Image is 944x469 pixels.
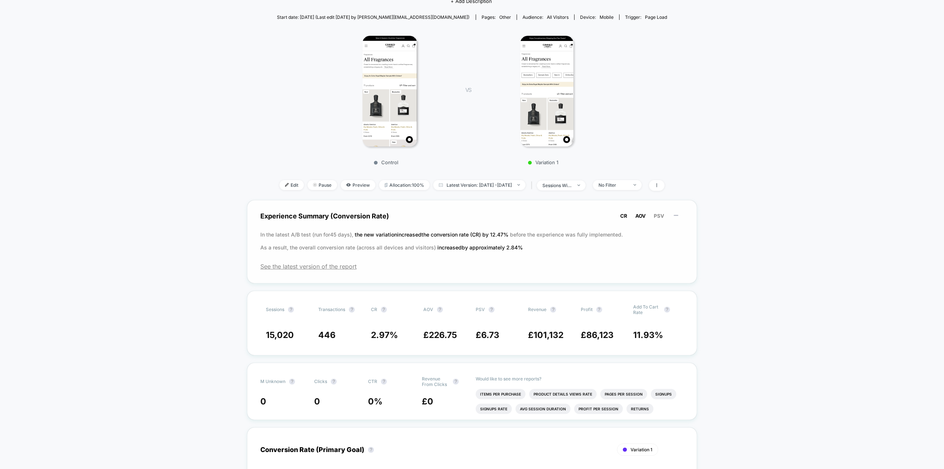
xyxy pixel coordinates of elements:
li: Signups Rate [476,404,512,414]
span: Preview [341,180,375,190]
li: Pages Per Session [600,389,647,399]
span: PSV [476,307,485,312]
p: In the latest A/B test (run for 45 days), before the experience was fully implemented. As a resul... [260,228,684,254]
button: ? [596,307,602,313]
span: CR [620,213,627,219]
div: Audience: [523,14,569,20]
p: Control [322,159,451,165]
button: ? [289,379,295,384]
li: Profit Per Session [574,404,623,414]
span: £ [581,330,614,340]
img: end [577,185,580,186]
span: 86,123 [586,330,614,340]
div: No Filter [598,182,628,188]
button: ? [550,307,556,313]
span: Experience Summary (Conversion Rate) [260,208,684,224]
button: ? [331,379,337,384]
img: end [313,183,317,187]
div: sessions with impression [542,183,572,188]
button: ? [381,379,387,384]
span: 2.97 % [371,330,398,340]
span: 101,132 [534,330,563,340]
span: 11.93 % [633,330,663,340]
span: Page Load [645,14,667,20]
span: Profit [581,307,593,312]
button: ? [437,307,443,313]
img: calendar [439,183,443,187]
span: | [529,180,537,191]
li: Returns [627,404,653,414]
span: AOV [423,307,433,312]
span: 0 [427,396,433,407]
span: £ [476,330,499,340]
li: Signups [651,389,676,399]
span: Latest Version: [DATE] - [DATE] [433,180,525,190]
span: 0 % [368,396,382,407]
span: 0 [260,396,266,407]
li: Avg Session Duration [516,404,570,414]
span: Revenue [528,307,546,312]
p: Would like to see more reports? [476,376,684,382]
span: Sessions [266,307,284,312]
span: 0 [314,396,320,407]
button: PSV [652,213,666,219]
button: ? [368,447,374,453]
button: ? [664,307,670,313]
div: Pages: [482,14,511,20]
button: CR [618,213,629,219]
span: Add To Cart Rate [633,304,660,315]
span: other [499,14,511,20]
span: Transactions [318,307,345,312]
span: Pause [308,180,337,190]
img: end [634,184,636,186]
span: AOV [635,213,646,219]
button: ? [381,307,387,313]
span: CTR [368,379,377,384]
span: 226.75 [429,330,457,340]
span: Clicks [314,379,327,384]
span: the new variation increased the conversion rate (CR) by 12.47 % [355,231,510,238]
button: ? [349,307,355,313]
span: 6.73 [481,330,499,340]
span: mobile [600,14,614,20]
div: Trigger: [625,14,667,20]
span: M Unknown [260,379,285,384]
button: AOV [633,213,648,219]
button: ? [288,307,294,313]
img: end [517,184,520,186]
span: £ [423,330,457,340]
span: Allocation: 100% [379,180,430,190]
p: Variation 1 [479,159,608,165]
span: See the latest version of the report [260,263,684,270]
span: Start date: [DATE] (Last edit [DATE] by [PERSON_NAME][EMAIL_ADDRESS][DOMAIN_NAME]) [277,14,469,20]
span: £ [528,330,563,340]
span: Variation 1 [631,447,652,452]
img: rebalance [385,183,388,187]
span: All Visitors [547,14,569,20]
span: VS [465,87,471,93]
button: ? [489,307,494,313]
li: Product Details Views Rate [529,389,597,399]
img: Control main [362,36,417,146]
span: Device: [574,14,619,20]
img: Variation 1 main [520,36,574,146]
span: CR [371,307,377,312]
span: increased by approximately 2.84 % [437,244,523,251]
img: edit [285,183,289,187]
span: £ [422,396,433,407]
span: PSV [654,213,664,219]
button: ? [453,379,459,384]
li: Items Per Purchase [476,389,525,399]
span: Revenue From Clicks [422,376,449,387]
span: Edit [280,180,304,190]
span: 446 [318,330,336,340]
span: 15,020 [266,330,294,340]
